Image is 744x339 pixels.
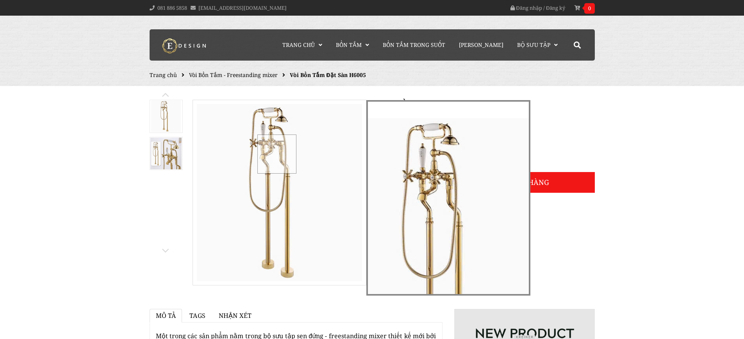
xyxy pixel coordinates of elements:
[378,98,595,112] h1: Vòi Bồn Tắm Đặt Sàn H6005
[157,4,187,11] a: 081 886 5858
[156,311,176,320] span: Mô tả
[151,100,180,132] img: Vòi Bồn Tắm Đặt Sàn H6005
[277,29,328,61] a: Trang chủ
[189,311,205,320] span: Tags
[511,29,564,61] a: Bộ Sưu Tập
[584,3,595,14] span: 0
[517,41,550,48] span: Bộ Sưu Tập
[219,311,252,320] span: Nhận xét
[290,71,366,79] span: Vòi Bồn Tắm Đặt Sàn H6005
[383,41,445,48] span: Bồn Tắm Trong Suốt
[377,29,451,61] a: Bồn Tắm Trong Suốt
[543,4,545,11] span: /
[198,4,287,11] a: [EMAIL_ADDRESS][DOMAIN_NAME]
[336,41,362,48] span: Bồn Tắm
[150,138,182,169] img: Vòi Bồn Tắm Đặt Sàn H6005
[453,29,509,61] a: [PERSON_NAME]
[330,29,375,61] a: Bồn Tắm
[155,38,214,54] img: logo Kreiner Germany - Edesign Interior
[150,71,177,79] a: Trang chủ
[189,71,278,79] a: Vòi Bồn Tắm - Freestanding mixer
[459,41,503,48] span: [PERSON_NAME]
[282,41,315,48] span: Trang chủ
